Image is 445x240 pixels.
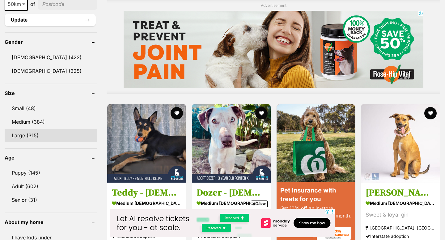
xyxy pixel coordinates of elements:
[5,219,97,225] header: About my home
[1,1,6,6] img: consumer-privacy-logo.png
[361,104,440,183] img: Rosie - 2 Year Old Mixed Breed - German Shepherd Dog
[30,0,35,8] span: of
[124,11,423,88] iframe: Advertisement
[0,0,92,77] img: 9MHTXoDqj.jpeg
[5,64,97,77] a: [DEMOGRAPHIC_DATA] (325)
[5,129,97,142] a: Large (315)
[5,155,97,160] header: Age
[5,166,97,179] a: Puppy (145)
[424,107,437,119] button: favourite
[5,102,97,115] a: Small (48)
[197,199,266,208] strong: medium [DEMOGRAPHIC_DATA] Dog
[366,211,435,219] div: Sweet & loyal girl
[5,39,97,45] header: Gender
[5,14,96,26] button: Update
[112,199,181,208] strong: medium [DEMOGRAPHIC_DATA] Dog
[107,104,186,183] img: Teddy - 9 Month Old Kelpie - Australian Kelpie Dog
[251,201,268,207] span: Close
[110,209,335,237] iframe: Advertisement
[171,107,183,119] button: favourite
[366,224,435,232] strong: [GEOGRAPHIC_DATA], [GEOGRAPHIC_DATA]
[5,115,97,128] a: Medium (384)
[366,187,435,199] h3: [PERSON_NAME] - [DEMOGRAPHIC_DATA] Mixed Breed
[366,199,435,208] strong: medium [DEMOGRAPHIC_DATA] Dog
[197,187,266,199] h3: Dozer - [DEMOGRAPHIC_DATA] Pointer X
[5,193,97,206] a: Senior (31)
[112,187,181,199] h3: Teddy - [DEMOGRAPHIC_DATA] Kelpie
[5,180,97,193] a: Adult (602)
[5,51,97,64] a: [DEMOGRAPHIC_DATA] (422)
[5,90,97,96] header: Size
[255,107,268,119] button: favourite
[192,104,271,183] img: Dozer - 3 Year Old Pointer X - Pointer Dog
